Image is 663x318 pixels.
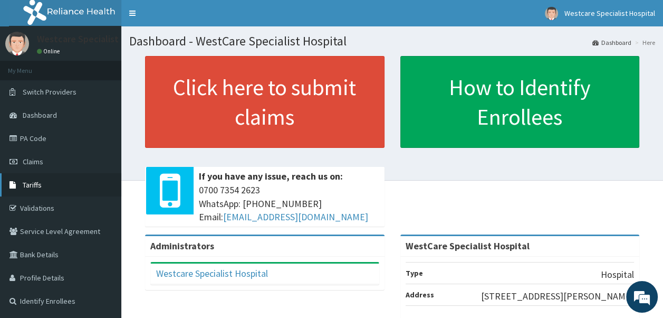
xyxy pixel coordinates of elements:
b: Administrators [150,240,214,252]
span: Dashboard [23,110,57,120]
a: [EMAIL_ADDRESS][DOMAIN_NAME] [223,211,368,223]
a: Click here to submit claims [145,56,385,148]
span: Westcare Specialist Hospital [564,8,655,18]
a: How to Identify Enrollees [400,56,640,148]
strong: WestCare Specialist Hospital [406,240,530,252]
div: Chat with us now [55,59,177,73]
span: Tariffs [23,180,42,190]
img: User Image [5,32,29,55]
span: We're online! [61,93,146,200]
img: d_794563401_company_1708531726252_794563401 [20,53,43,79]
b: Type [406,268,423,278]
span: Claims [23,157,43,166]
span: Switch Providers [23,87,76,97]
textarea: Type your message and hit 'Enter' [5,209,201,246]
b: Address [406,290,434,300]
p: [STREET_ADDRESS][PERSON_NAME] [481,289,634,303]
a: Dashboard [592,38,631,47]
a: Online [37,48,62,55]
b: If you have any issue, reach us on: [199,170,343,182]
div: Minimize live chat window [173,5,198,31]
a: Westcare Specialist Hospital [156,267,268,279]
li: Here [632,38,655,47]
p: Hospital [601,268,634,282]
p: Westcare Specialist Hospital [37,34,156,44]
span: 0700 7354 2623 WhatsApp: [PHONE_NUMBER] Email: [199,183,379,224]
h1: Dashboard - WestCare Specialist Hospital [129,34,655,48]
img: User Image [545,7,558,20]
